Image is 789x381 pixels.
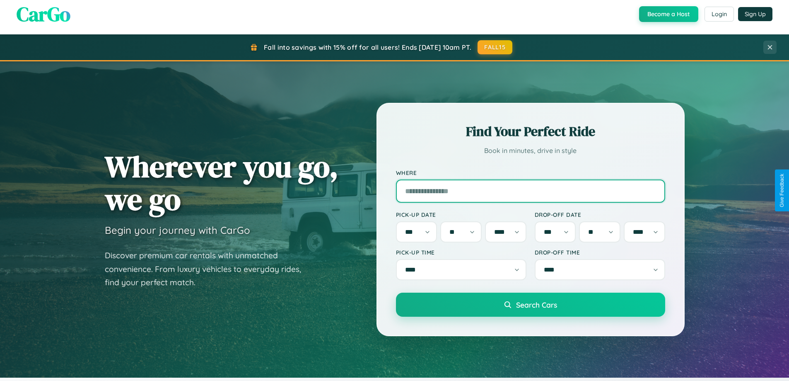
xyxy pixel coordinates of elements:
h1: Wherever you go, we go [105,150,338,216]
h2: Find Your Perfect Ride [396,122,665,141]
button: Sign Up [738,7,772,21]
label: Drop-off Time [535,249,665,256]
button: Search Cars [396,293,665,317]
label: Drop-off Date [535,211,665,218]
div: Give Feedback [779,174,785,207]
button: Login [705,7,734,22]
button: Become a Host [639,6,698,22]
label: Where [396,169,665,176]
span: Fall into savings with 15% off for all users! Ends [DATE] 10am PT. [264,43,471,51]
span: CarGo [17,0,70,28]
p: Discover premium car rentals with unmatched convenience. From luxury vehicles to everyday rides, ... [105,249,312,289]
p: Book in minutes, drive in style [396,145,665,157]
label: Pick-up Date [396,211,526,218]
h3: Begin your journey with CarGo [105,224,250,236]
button: FALL15 [478,40,512,54]
span: Search Cars [516,300,557,309]
label: Pick-up Time [396,249,526,256]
